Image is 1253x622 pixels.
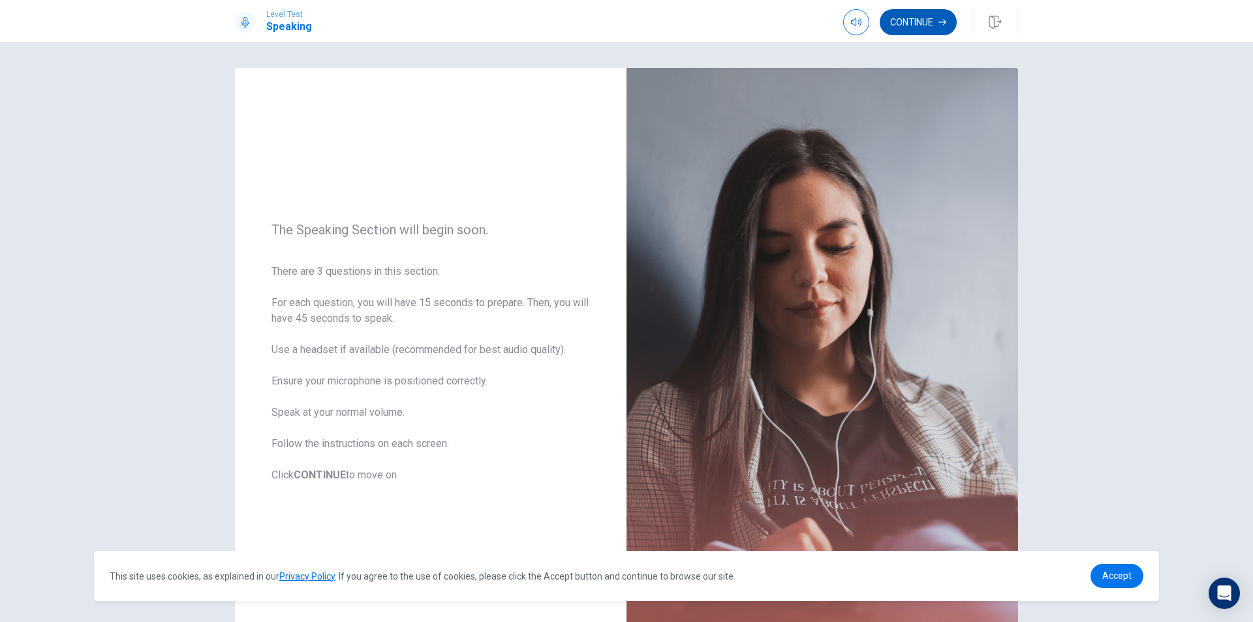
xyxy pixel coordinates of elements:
button: Continue [880,9,957,35]
div: Open Intercom Messenger [1209,578,1240,609]
span: There are 3 questions in this section. For each question, you will have 15 seconds to prepare. Th... [271,264,590,483]
span: Level Test [266,10,312,19]
a: Privacy Policy [279,571,335,582]
span: This site uses cookies, as explained in our . If you agree to the use of cookies, please click th... [110,571,735,582]
span: The Speaking Section will begin soon. [271,222,590,238]
div: cookieconsent [94,551,1159,601]
a: dismiss cookie message [1091,564,1143,588]
b: CONTINUE [294,469,346,481]
h1: Speaking [266,19,312,35]
span: Accept [1102,570,1132,581]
